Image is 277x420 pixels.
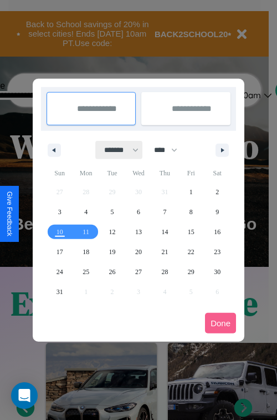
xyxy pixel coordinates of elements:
[83,222,89,242] span: 11
[161,242,168,262] span: 21
[188,262,194,282] span: 29
[111,202,114,222] span: 5
[204,262,230,282] button: 30
[57,222,63,242] span: 10
[47,222,73,242] button: 10
[178,182,204,202] button: 1
[47,202,73,222] button: 3
[99,242,125,262] button: 19
[11,382,38,409] div: Open Intercom Messenger
[152,262,178,282] button: 28
[135,262,142,282] span: 27
[152,222,178,242] button: 14
[152,164,178,182] span: Thu
[189,182,193,202] span: 1
[216,202,219,222] span: 9
[152,242,178,262] button: 21
[135,222,142,242] span: 13
[99,222,125,242] button: 12
[99,164,125,182] span: Tue
[216,182,219,202] span: 2
[137,202,140,222] span: 6
[47,164,73,182] span: Sun
[57,282,63,302] span: 31
[214,222,220,242] span: 16
[204,164,230,182] span: Sat
[73,164,99,182] span: Mon
[204,242,230,262] button: 23
[99,262,125,282] button: 26
[57,262,63,282] span: 24
[204,182,230,202] button: 2
[57,242,63,262] span: 17
[125,164,151,182] span: Wed
[178,202,204,222] button: 8
[125,262,151,282] button: 27
[83,242,89,262] span: 18
[84,202,88,222] span: 4
[109,222,116,242] span: 12
[47,282,73,302] button: 31
[152,202,178,222] button: 7
[73,262,99,282] button: 25
[47,242,73,262] button: 17
[188,242,194,262] span: 22
[178,262,204,282] button: 29
[178,222,204,242] button: 15
[214,262,220,282] span: 30
[125,202,151,222] button: 6
[109,262,116,282] span: 26
[161,262,168,282] span: 28
[73,222,99,242] button: 11
[73,242,99,262] button: 18
[99,202,125,222] button: 5
[214,242,220,262] span: 23
[6,191,13,236] div: Give Feedback
[178,242,204,262] button: 22
[109,242,116,262] span: 19
[135,242,142,262] span: 20
[125,222,151,242] button: 13
[163,202,166,222] span: 7
[204,202,230,222] button: 9
[204,222,230,242] button: 16
[58,202,61,222] span: 3
[188,222,194,242] span: 15
[189,202,193,222] span: 8
[125,242,151,262] button: 20
[161,222,168,242] span: 14
[178,164,204,182] span: Fri
[73,202,99,222] button: 4
[83,262,89,282] span: 25
[47,262,73,282] button: 24
[205,313,236,333] button: Done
